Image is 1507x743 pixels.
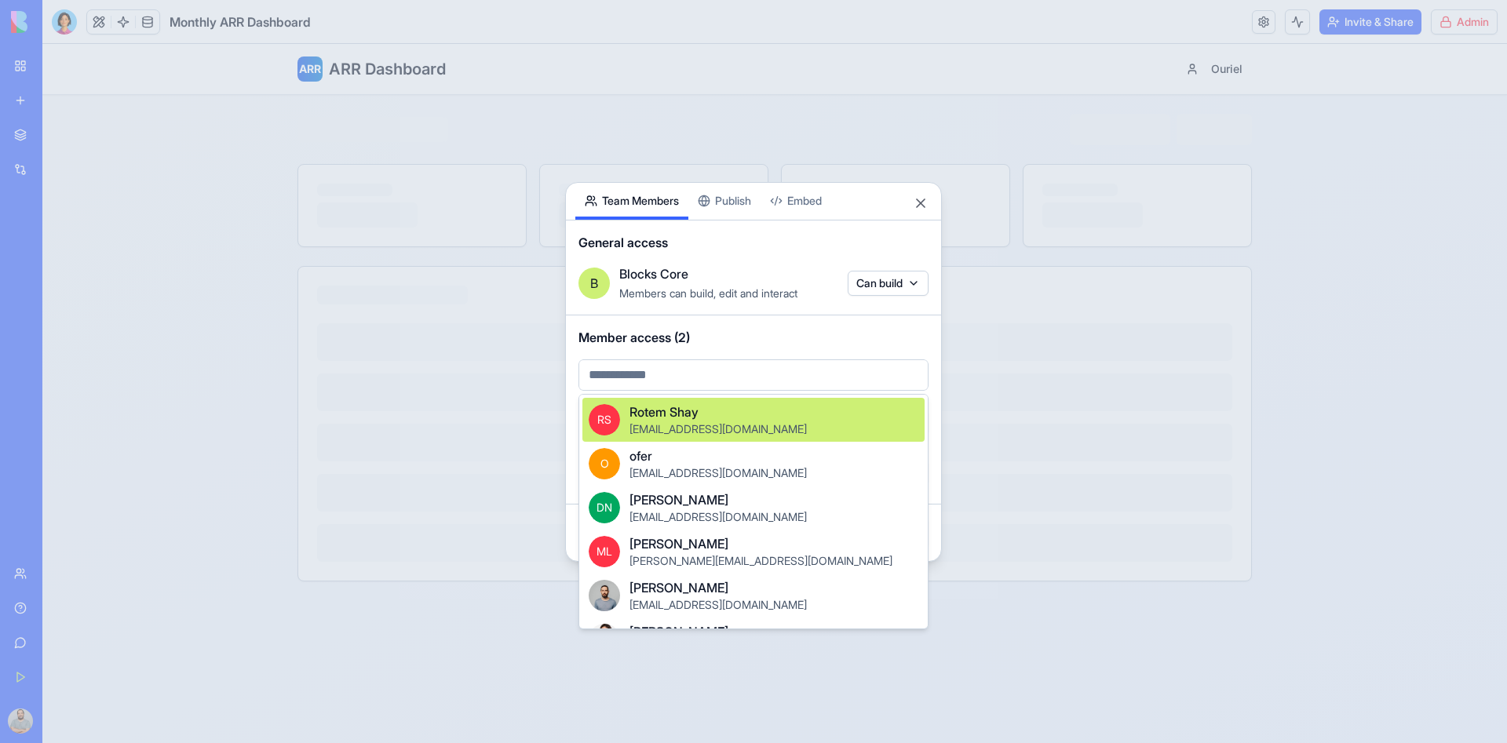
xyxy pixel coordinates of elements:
span: [EMAIL_ADDRESS][DOMAIN_NAME] [629,598,807,611]
h1: ARR Dashboard [286,14,403,36]
span: Ouriel [1169,17,1200,33]
span: O [589,448,620,479]
span: [PERSON_NAME] [629,578,728,597]
span: DN [589,492,620,523]
span: [PERSON_NAME] [629,490,728,509]
span: [PERSON_NAME][EMAIL_ADDRESS][DOMAIN_NAME] [629,554,892,567]
span: [EMAIL_ADDRESS][DOMAIN_NAME] [629,466,807,479]
div: Suggestions [578,394,929,629]
img: image_123650291_bsq8ao.jpg [589,580,620,611]
span: ofer [629,446,652,465]
span: Rotem Shay [629,402,699,421]
span: ARR [257,17,279,33]
button: Ouriel [1134,11,1210,39]
span: [PERSON_NAME] [629,622,728,641]
span: ML [589,536,620,567]
span: [EMAIL_ADDRESS][DOMAIN_NAME] [629,422,807,435]
img: profile_pic_qbya32.jpg [589,624,620,655]
span: [EMAIL_ADDRESS][DOMAIN_NAME] [629,510,807,523]
span: RS [589,404,620,435]
span: [PERSON_NAME] [629,534,728,553]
